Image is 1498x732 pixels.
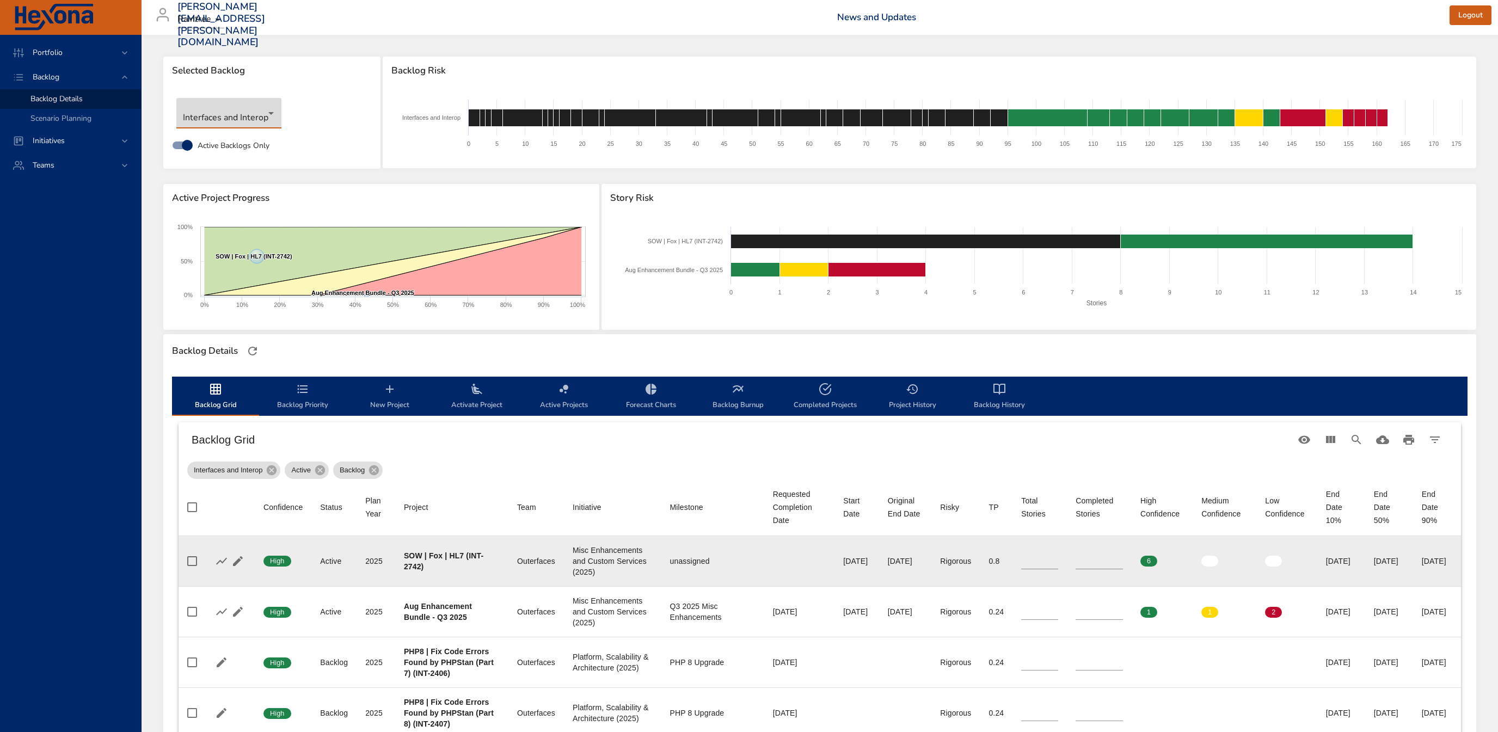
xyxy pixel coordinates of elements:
[365,494,386,520] div: Sort
[404,602,472,622] b: Aug Enhancement Bundle - Q3 2025
[692,140,699,147] text: 40
[320,501,342,514] div: Sort
[573,702,653,724] div: Platform, Scalability & Architecture (2025)
[989,556,1004,567] div: 0.8
[940,606,971,617] div: Rigorous
[749,140,756,147] text: 50
[527,383,601,411] span: Active Projects
[440,383,514,411] span: Activate Project
[30,113,91,124] span: Scenario Planning
[192,431,1291,448] h6: Backlog Grid
[777,140,784,147] text: 55
[320,501,342,514] div: Status
[184,292,193,298] text: 0%
[573,651,653,673] div: Platform, Scalability & Architecture (2025)
[365,657,386,668] div: 2025
[213,705,230,721] button: Edit Project Details
[179,422,1461,457] div: Table Toolbar
[311,290,414,296] text: Aug Enhancement Bundle - Q3 2025
[517,501,536,514] div: Sort
[263,501,303,514] span: Confidence
[462,302,474,308] text: 70%
[875,383,949,411] span: Project History
[216,253,292,260] text: SOW | Fox | HL7 (INT-2742)
[1370,427,1396,453] button: Download CSV
[1450,5,1491,26] button: Logout
[729,289,733,296] text: 0
[1326,556,1356,567] div: [DATE]
[1265,607,1282,617] span: 2
[721,140,727,147] text: 45
[778,289,781,296] text: 1
[349,302,361,308] text: 40%
[187,462,280,479] div: Interfaces and Interop
[387,302,399,308] text: 50%
[940,501,959,514] div: Sort
[172,193,591,204] span: Active Project Progress
[1264,289,1270,296] text: 11
[843,494,870,520] div: Start Date
[404,501,500,514] span: Project
[1291,427,1317,453] button: Standard Views
[425,302,437,308] text: 60%
[1422,708,1452,718] div: [DATE]
[1458,9,1483,22] span: Logout
[1201,556,1218,566] span: 0
[181,258,193,264] text: 50%
[989,501,998,514] div: TP
[891,140,898,147] text: 75
[200,302,209,308] text: 0%
[320,708,348,718] div: Backlog
[1202,140,1212,147] text: 130
[263,709,291,718] span: High
[517,708,555,718] div: Outerfaces
[353,383,427,411] span: New Project
[169,342,241,360] div: Backlog Details
[1215,289,1221,296] text: 10
[573,501,601,514] div: Sort
[625,267,723,273] text: Aug Enhancement Bundle - Q3 2025
[320,501,348,514] span: Status
[1140,556,1157,566] span: 6
[266,383,340,411] span: Backlog Priority
[1422,657,1452,668] div: [DATE]
[24,160,63,170] span: Teams
[177,1,265,48] h3: [PERSON_NAME][EMAIL_ADDRESS][PERSON_NAME][DOMAIN_NAME]
[404,501,428,514] div: Project
[1451,140,1461,147] text: 175
[404,551,483,571] b: SOW | Fox | HL7 (INT-2742)
[230,553,246,569] button: Edit Project Details
[30,94,83,104] span: Backlog Details
[610,193,1468,204] span: Story Risk
[834,140,841,147] text: 65
[1116,140,1126,147] text: 115
[940,501,971,514] span: Risky
[670,708,756,718] div: PHP 8 Upgrade
[1343,427,1370,453] button: Search
[1140,494,1184,520] div: Sort
[670,501,703,514] div: Milestone
[636,140,642,147] text: 30
[843,494,870,520] div: Sort
[614,383,688,411] span: Forecast Charts
[1396,427,1422,453] button: Print
[402,114,461,121] text: Interfaces and Interop
[1265,494,1308,520] div: Sort
[670,501,756,514] span: Milestone
[517,657,555,668] div: Outerfaces
[1258,140,1268,147] text: 140
[263,556,291,566] span: High
[500,302,512,308] text: 80%
[495,140,499,147] text: 5
[522,140,529,147] text: 10
[940,708,971,718] div: Rigorous
[573,501,601,514] div: Initiative
[1422,488,1452,527] div: End Date 90%
[973,289,977,296] text: 5
[1230,140,1240,147] text: 135
[1326,657,1356,668] div: [DATE]
[176,98,281,128] div: Interfaces and Interop
[773,606,826,617] div: [DATE]
[940,501,959,514] div: Risky
[1021,494,1058,520] div: Sort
